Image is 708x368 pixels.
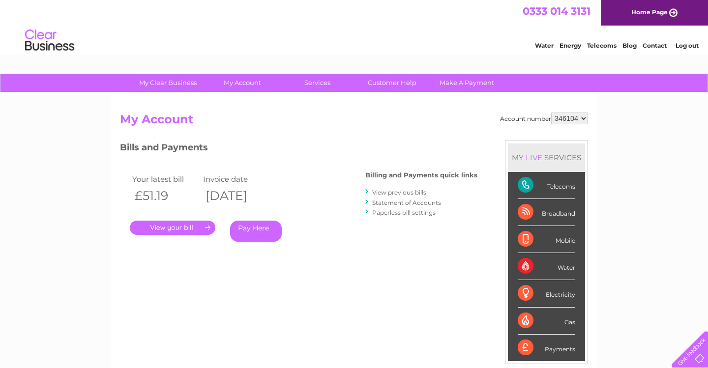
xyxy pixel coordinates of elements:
th: £51.19 [130,186,201,206]
div: Broadband [518,199,575,226]
a: . [130,221,215,235]
td: Invoice date [201,172,271,186]
a: Water [535,42,554,49]
th: [DATE] [201,186,271,206]
a: View previous bills [372,189,426,196]
h4: Billing and Payments quick links [365,171,477,179]
div: MY SERVICES [508,143,585,171]
div: Account number [500,113,588,124]
a: Pay Here [230,221,282,242]
div: Gas [518,308,575,335]
img: logo.png [25,26,75,56]
div: Telecoms [518,172,575,199]
a: Make A Payment [426,74,507,92]
a: My Account [202,74,283,92]
div: LIVE [524,153,544,162]
a: Paperless bill settings [372,209,436,216]
a: Blog [622,42,637,49]
div: Mobile [518,226,575,253]
div: Clear Business is a trading name of Verastar Limited (registered in [GEOGRAPHIC_DATA] No. 3667643... [122,5,587,48]
div: Water [518,253,575,280]
a: Customer Help [352,74,433,92]
a: 0333 014 3131 [523,5,590,17]
h3: Bills and Payments [120,141,477,158]
a: Log out [676,42,699,49]
a: My Clear Business [127,74,208,92]
a: Energy [560,42,581,49]
a: Telecoms [587,42,617,49]
h2: My Account [120,113,588,131]
a: Services [277,74,358,92]
div: Payments [518,335,575,361]
a: Statement of Accounts [372,199,441,206]
a: Contact [643,42,667,49]
td: Your latest bill [130,172,201,186]
div: Electricity [518,280,575,307]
